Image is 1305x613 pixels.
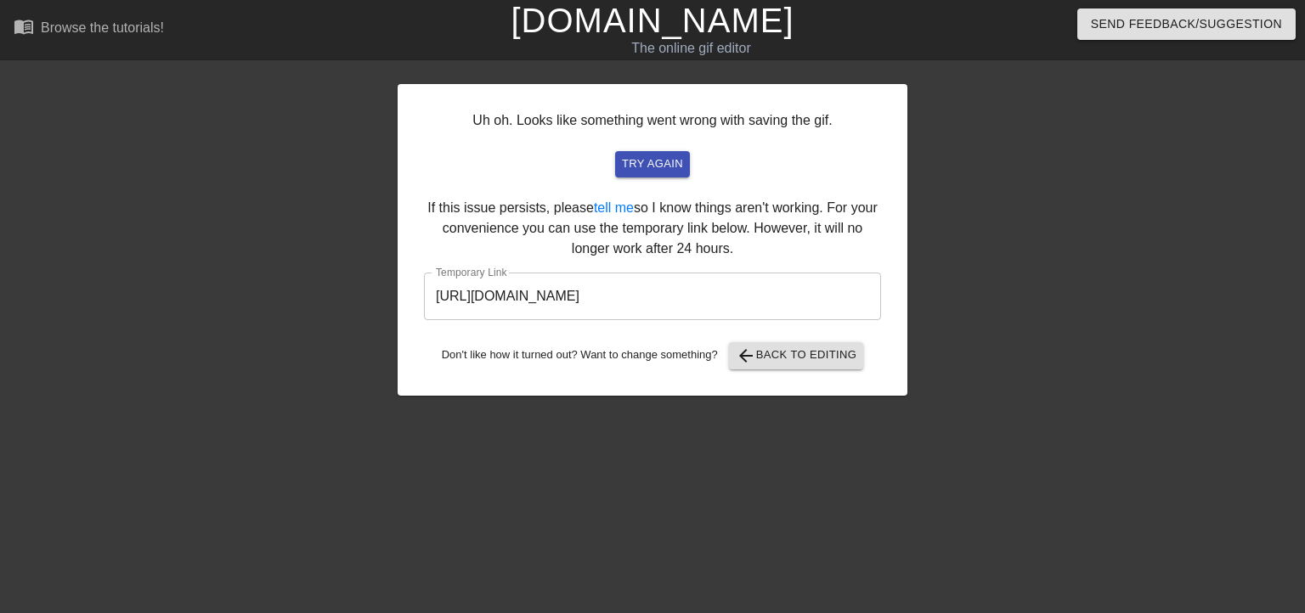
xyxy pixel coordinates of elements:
[615,151,690,177] button: try again
[622,155,683,174] span: try again
[398,84,907,396] div: Uh oh. Looks like something went wrong with saving the gif. If this issue persists, please so I k...
[511,2,794,39] a: [DOMAIN_NAME]
[424,273,881,320] input: bare
[424,342,881,369] div: Don't like how it turned out? Want to change something?
[736,346,857,366] span: Back to Editing
[594,200,634,215] a: tell me
[14,16,164,42] a: Browse the tutorials!
[1091,14,1282,35] span: Send Feedback/Suggestion
[736,346,756,366] span: arrow_back
[41,20,164,35] div: Browse the tutorials!
[1077,8,1296,40] button: Send Feedback/Suggestion
[14,16,34,37] span: menu_book
[443,38,939,59] div: The online gif editor
[729,342,864,369] button: Back to Editing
